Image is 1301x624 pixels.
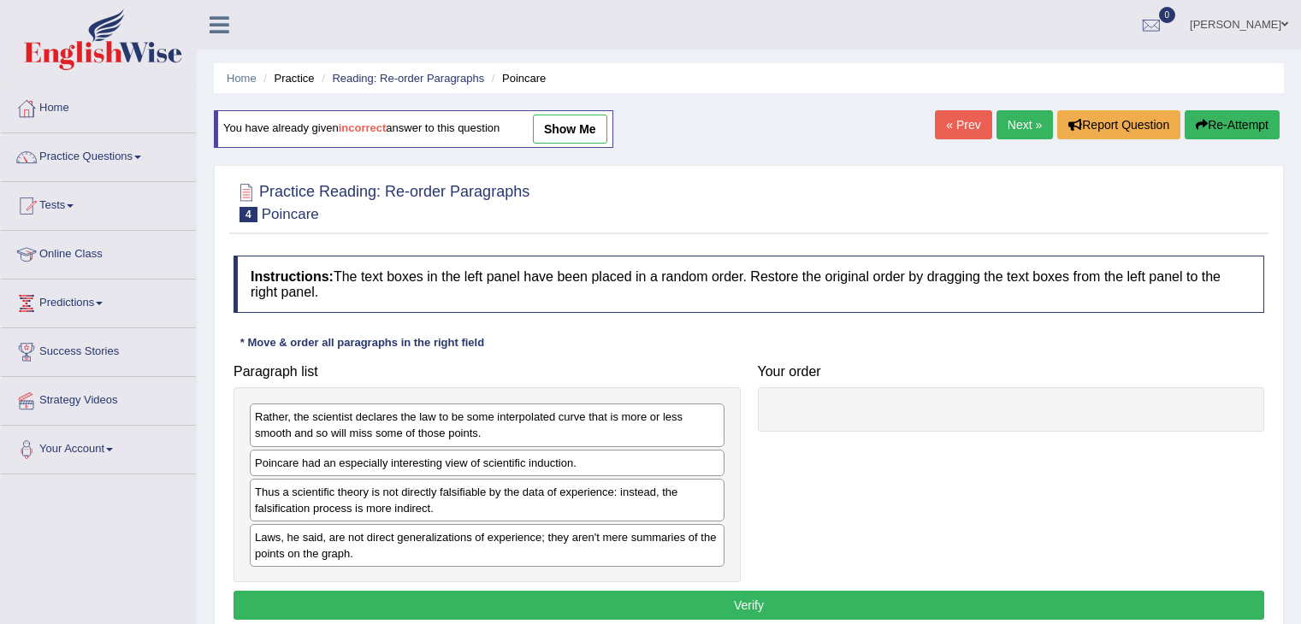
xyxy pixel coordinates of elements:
[935,110,991,139] a: « Prev
[250,403,724,446] div: Rather, the scientist declares the law to be some interpolated curve that is more or less smooth ...
[1,328,196,371] a: Success Stories
[234,591,1264,620] button: Verify
[1185,110,1280,139] button: Re-Attempt
[332,72,484,85] a: Reading: Re-order Paragraphs
[1,426,196,468] a: Your Account
[234,334,491,350] div: * Move & order all paragraphs in the right field
[1,133,196,176] a: Practice Questions
[339,122,387,135] b: incorrect
[240,207,257,222] span: 4
[1,280,196,322] a: Predictions
[1159,7,1176,23] span: 0
[214,110,613,148] div: You have already given answer to this question
[1057,110,1180,139] button: Report Question
[1,182,196,225] a: Tests
[488,70,547,86] li: Poincare
[758,364,1265,380] h4: Your order
[251,269,334,284] b: Instructions:
[1,231,196,274] a: Online Class
[1,377,196,420] a: Strategy Videos
[234,180,529,222] h2: Practice Reading: Re-order Paragraphs
[250,479,724,521] div: Thus a scientific theory is not directly falsifiable by the data of experience: instead, the fals...
[996,110,1053,139] a: Next »
[250,450,724,476] div: Poincare had an especially interesting view of scientific induction.
[262,206,319,222] small: Poincare
[250,524,724,567] div: Laws, he said, are not direct generalizations of experience; they aren't mere summaries of the po...
[259,70,314,86] li: Practice
[533,115,607,144] a: show me
[1,85,196,127] a: Home
[227,72,257,85] a: Home
[234,364,741,380] h4: Paragraph list
[234,256,1264,313] h4: The text boxes in the left panel have been placed in a random order. Restore the original order b...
